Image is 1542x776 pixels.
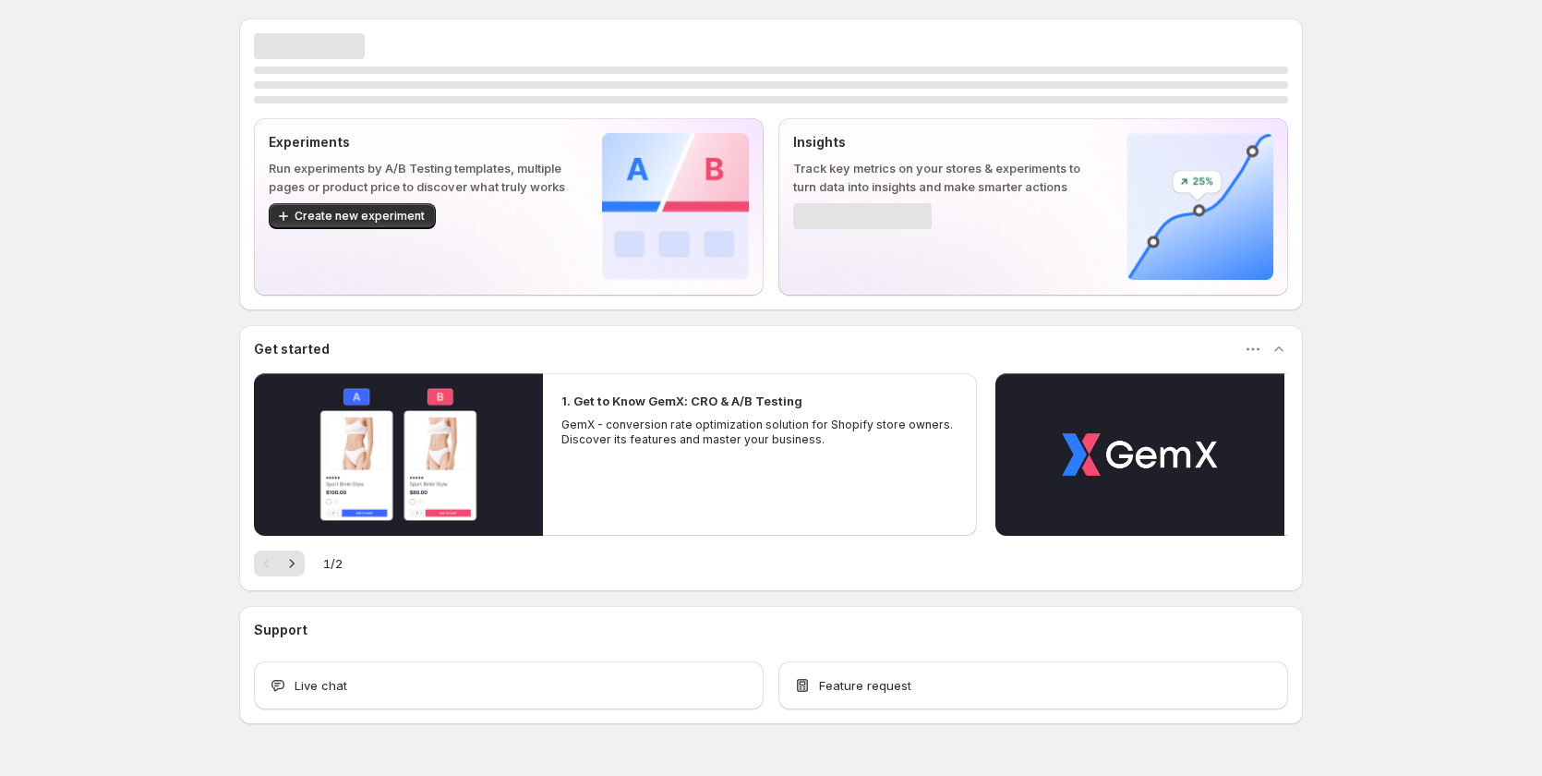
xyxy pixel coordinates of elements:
[295,676,347,695] span: Live chat
[279,551,305,576] button: Next
[561,392,802,410] h2: 1. Get to Know GemX: CRO & A/B Testing
[1126,133,1273,280] img: Insights
[254,551,305,576] nav: Pagination
[793,133,1097,152] p: Insights
[295,209,425,224] span: Create new experiment
[602,133,749,280] img: Experiments
[819,676,911,695] span: Feature request
[254,621,307,639] h3: Support
[561,418,958,447] p: GemX - conversion rate optimization solution for Shopify store owners. Discover its features and ...
[269,133,572,152] p: Experiments
[995,373,1284,536] button: Play video
[254,340,330,358] h3: Get started
[254,373,543,536] button: Play video
[323,554,343,573] span: 1 / 2
[793,159,1097,196] p: Track key metrics on your stores & experiments to turn data into insights and make smarter actions
[269,159,572,196] p: Run experiments by A/B Testing templates, multiple pages or product price to discover what truly ...
[269,203,436,229] button: Create new experiment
